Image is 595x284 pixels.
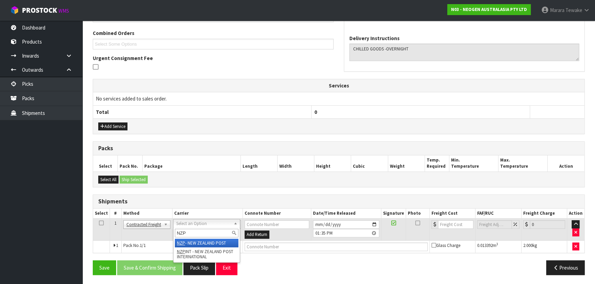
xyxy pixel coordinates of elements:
th: Min. Temperature [449,155,498,171]
button: Select All [98,176,119,184]
td: m [475,240,521,253]
th: Length [240,155,277,171]
input: Freight Cost [438,220,473,229]
th: Signature [381,209,406,218]
input: Connote Number [245,220,309,229]
input: Freight Charge [530,220,565,229]
th: Connote Number [243,209,311,218]
td: kg [521,240,567,253]
button: Add Return [245,230,269,239]
th: FAF/RUC [475,209,521,218]
span: 0 [314,109,317,115]
sup: 3 [496,242,498,246]
th: Date/Time Released [311,209,381,218]
input: Connote Number [245,242,428,251]
th: Action [567,209,584,218]
th: Freight Cost [429,209,475,218]
em: NZP [177,240,185,246]
span: ProStock [22,6,57,15]
span: Select an Option [176,220,231,228]
th: Select [93,209,110,218]
button: Previous [546,260,585,275]
th: # [110,209,122,218]
small: WMS [58,8,69,14]
button: Exit [216,260,237,275]
span: 0.013392 [477,242,493,248]
span: Tewake [565,7,582,13]
th: Width [277,155,314,171]
th: Carrier [172,209,243,218]
td: No services added to sales order. [93,92,584,105]
span: 2.000 [523,242,532,248]
button: Add Service [98,122,127,131]
th: Services [93,79,584,92]
button: Ship Selected [120,176,148,184]
button: Save [93,260,116,275]
th: Height [314,155,351,171]
span: Marara [550,7,564,13]
strong: N03 - NEOGEN AUSTRALASIA PTY LTD [451,7,527,12]
th: Method [121,209,172,218]
th: Temp. Required [425,155,449,171]
label: Delivery Instructions [349,35,400,42]
em: NZP [177,249,185,255]
label: Combined Orders [93,29,134,37]
span: 1 [114,220,116,226]
h3: Shipments [98,198,579,205]
a: N03 - NEOGEN AUSTRALASIA PTY LTD [447,4,531,15]
button: Pack Slip [183,260,215,275]
th: Max. Temperature [498,155,548,171]
th: Freight Charge [521,209,567,218]
button: Save & Confirm Shipping [117,260,182,275]
span: Glass Charge [431,242,460,248]
th: Pack No. [118,155,143,171]
span: 1/1 [140,242,146,248]
h3: Packs [98,145,579,152]
li: - NEW ZEALAND POST [175,239,238,247]
span: 1 [116,242,118,248]
label: Urgent Consignment Fee [93,55,153,62]
span: Contracted Freight [126,221,161,229]
th: Package [142,155,240,171]
th: Photo [406,209,430,218]
img: cube-alt.png [10,6,19,14]
td: Pack No. [121,240,243,253]
th: Total [93,105,312,118]
input: Freight Adjustment [477,220,512,229]
th: Action [548,155,584,171]
li: INT - NEW ZEALAND POST INTERNATIONAL [175,247,238,261]
th: Select [93,155,118,171]
th: Weight [388,155,425,171]
th: Cubic [351,155,388,171]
